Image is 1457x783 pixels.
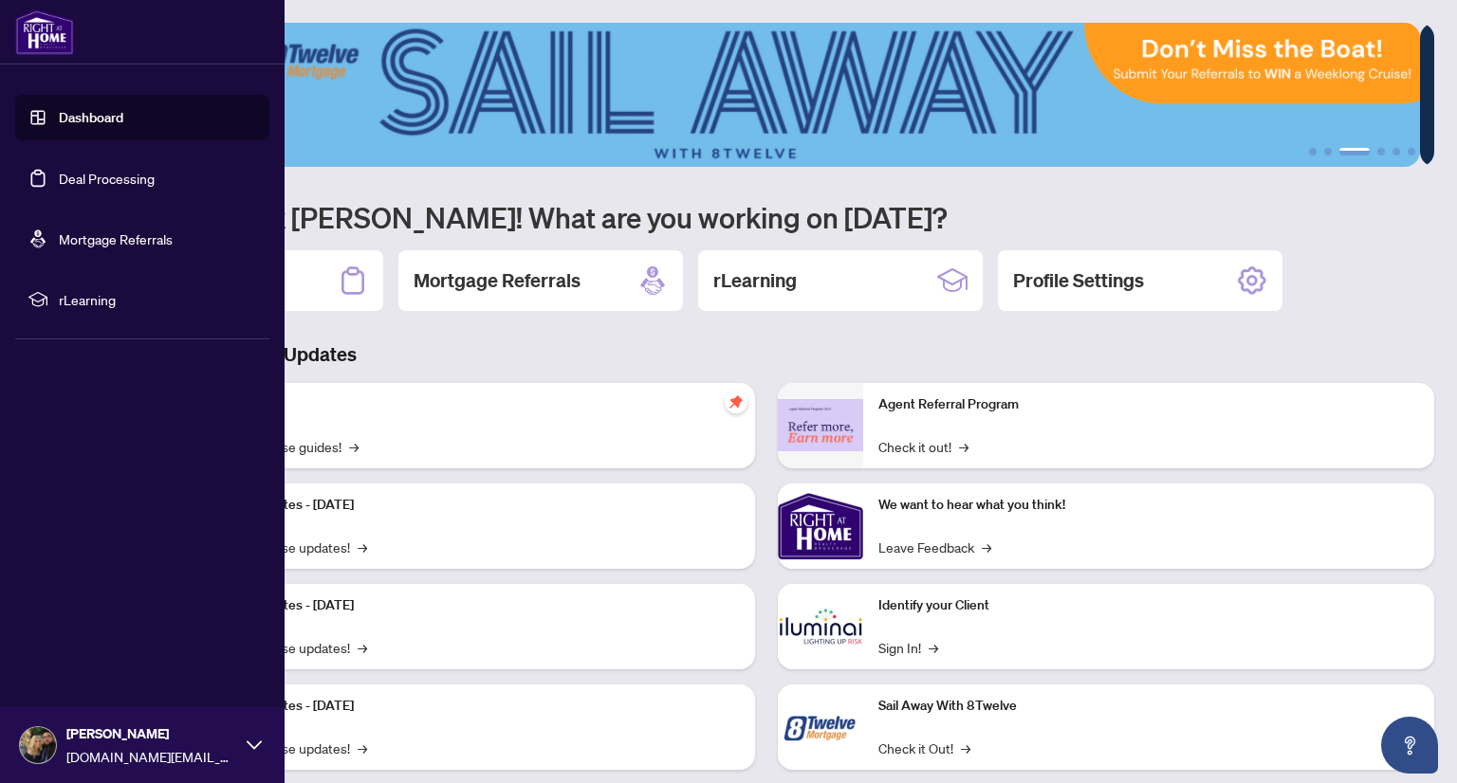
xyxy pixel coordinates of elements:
h3: Brokerage & Industry Updates [99,341,1434,368]
img: Slide 2 [99,23,1420,167]
h2: rLearning [713,267,797,294]
p: Self-Help [199,394,740,415]
h2: Mortgage Referrals [414,267,581,294]
img: logo [15,9,74,55]
button: Open asap [1381,717,1438,774]
h1: Welcome back [PERSON_NAME]! What are you working on [DATE]? [99,199,1434,235]
p: Sail Away With 8Twelve [878,696,1419,717]
button: 3 [1339,148,1370,155]
p: We want to hear what you think! [878,495,1419,516]
span: [DOMAIN_NAME][EMAIL_ADDRESS][DOMAIN_NAME] [66,746,237,767]
img: Profile Icon [20,727,56,763]
a: Deal Processing [59,170,155,187]
button: 5 [1392,148,1400,155]
span: → [929,637,938,658]
p: Platform Updates - [DATE] [199,595,740,616]
img: Identify your Client [778,584,863,669]
h2: Profile Settings [1013,267,1144,294]
span: → [961,737,970,758]
span: → [959,436,968,457]
span: → [358,637,367,658]
span: rLearning [59,289,256,310]
p: Identify your Client [878,595,1419,616]
span: → [982,537,991,557]
img: We want to hear what you think! [778,483,863,569]
a: Mortgage Referrals [59,230,173,247]
a: Dashboard [59,109,123,126]
a: Sign In!→ [878,637,938,658]
a: Check it Out!→ [878,737,970,758]
span: [PERSON_NAME] [66,723,237,744]
button: 4 [1377,148,1385,155]
img: Agent Referral Program [778,399,863,451]
span: → [358,537,367,557]
a: Leave Feedback→ [878,537,991,557]
button: 2 [1324,148,1332,155]
a: Check it out!→ [878,436,968,457]
p: Platform Updates - [DATE] [199,495,740,516]
button: 1 [1309,148,1317,155]
span: pushpin [725,391,747,413]
p: Agent Referral Program [878,394,1419,415]
p: Platform Updates - [DATE] [199,696,740,717]
img: Sail Away With 8Twelve [778,684,863,770]
span: → [358,737,367,758]
span: → [349,436,359,457]
button: 6 [1408,148,1415,155]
